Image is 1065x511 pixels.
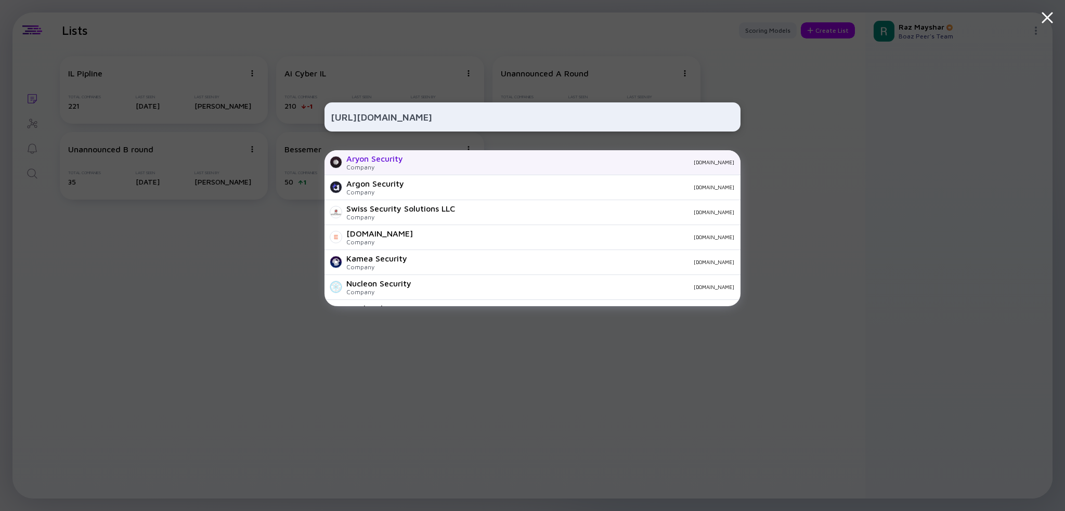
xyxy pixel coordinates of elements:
[412,184,734,190] div: [DOMAIN_NAME]
[411,159,734,165] div: [DOMAIN_NAME]
[346,288,411,296] div: Company
[346,229,413,238] div: [DOMAIN_NAME]
[346,179,404,188] div: Argon Security
[346,238,413,246] div: Company
[331,108,734,126] input: Search Company or Investor...
[346,204,455,213] div: Swiss Security Solutions LLC
[420,284,734,290] div: [DOMAIN_NAME]
[346,163,403,171] div: Company
[346,188,404,196] div: Company
[346,304,422,313] div: North Pole Security
[463,209,734,215] div: [DOMAIN_NAME]
[415,259,734,265] div: [DOMAIN_NAME]
[346,263,407,271] div: Company
[346,154,403,163] div: Aryon Security
[346,279,411,288] div: Nucleon Security
[346,213,455,221] div: Company
[421,234,734,240] div: [DOMAIN_NAME]
[346,254,407,263] div: Kamea Security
